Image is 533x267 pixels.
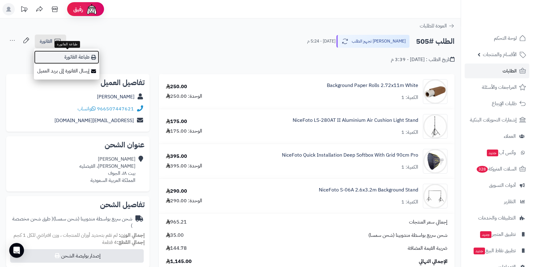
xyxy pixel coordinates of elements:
span: إشعارات التحويلات البنكية [470,116,517,124]
span: شحن سريع بواسطة مندوبينا (شحن سمسا) [368,232,447,239]
span: التقارير [504,197,516,206]
strong: إجمالي القطع: [117,239,145,246]
a: وآتس آبجديد [465,145,529,160]
span: المراجعات والأسئلة [482,83,517,92]
span: العودة للطلبات [420,22,447,30]
a: العودة للطلبات [420,22,455,30]
a: إرسال الفاتورة إلى بريد العميل [34,64,99,78]
div: شحن سريع بواسطة مندوبينا (شحن سمسا) [11,216,132,230]
span: أدوات التسويق [489,181,516,190]
span: تطبيق المتجر [479,230,516,239]
span: تطبيق نقاط البيع [473,246,516,255]
small: [DATE] - 5:24 م [307,38,335,44]
h2: عنوان الشحن [11,141,145,149]
div: الكمية: 1 [401,129,418,136]
a: تحديثات المنصة [16,3,32,17]
span: لم تقم بتحديد أوزان للمنتجات ، وزن افتراضي للكل 1 كجم [14,232,118,239]
span: السلات المتروكة [476,165,517,173]
span: رفيق [73,6,83,13]
a: التقارير [465,194,529,209]
span: 144.78 [166,245,187,252]
div: الوحدة: 395.00 [166,162,202,170]
div: الكمية: 1 [401,199,418,206]
a: إشعارات التحويلات البنكية [465,113,529,127]
span: جديد [474,248,485,254]
span: العملاء [504,132,516,141]
a: تطبيق المتجرجديد [465,227,529,242]
span: الطلبات [503,67,517,75]
strong: إجمالي الوزن: [119,232,145,239]
a: الطلبات [465,64,529,78]
span: 328 [477,166,488,173]
a: NiceFoto LS-280AT II Aluminium Air Cushion Light Stand [293,117,418,124]
div: 175.00 [166,118,187,125]
a: المراجعات والأسئلة [465,80,529,95]
button: إصدار بوليصة الشحن [10,249,144,263]
div: 290.00 [166,188,187,195]
div: الوحدة: 290.00 [166,197,202,204]
a: لوحة التحكم [465,31,529,46]
img: ai-face.png [86,3,98,15]
span: جديد [480,231,491,238]
a: 966507447621 [97,105,134,113]
a: أدوات التسويق [465,178,529,193]
span: ( طرق شحن مخصصة ) [12,215,132,230]
span: 1,145.00 [166,258,192,265]
div: الوحدة: 250.00 [166,93,202,100]
span: 965.21 [166,219,187,226]
a: [EMAIL_ADDRESS][DOMAIN_NAME] [54,117,134,124]
a: NiceFoto Quick Installation Deep Softbox With Grid 90cm Pro [282,152,418,159]
a: Background Paper Rolls 2.72x11m White [327,82,418,89]
a: تطبيق نقاط البيعجديد [465,243,529,258]
div: 395.00 [166,153,187,160]
span: طلبات الإرجاع [492,99,517,108]
span: الإجمالي النهائي [419,258,447,265]
a: طلبات الإرجاع [465,96,529,111]
button: [PERSON_NAME] تجهيز الطلب [336,35,410,48]
h2: الطلب #505 [416,35,455,48]
a: الفاتورة [35,35,66,48]
img: 1721300011-170000-800x1000-90x90.jpg [423,149,447,174]
div: الكمية: 1 [401,94,418,101]
a: التطبيقات والخدمات [465,211,529,225]
div: الكمية: 1 [401,164,418,171]
span: وآتس آب [486,148,516,157]
span: جديد [487,150,498,156]
div: الوحدة: 175.00 [166,128,202,135]
a: طباعة الفاتورة [34,50,99,64]
a: [PERSON_NAME] [97,93,134,101]
div: 250.00 [166,83,187,90]
a: العملاء [465,129,529,144]
img: logo-2.png [491,5,527,18]
small: 4 قطعة [102,239,145,246]
a: السلات المتروكة328 [465,162,529,176]
div: Open Intercom Messenger [9,243,24,258]
span: لوحة التحكم [494,34,517,43]
a: واتساب [78,105,96,113]
div: طباعة الفاتورة [54,41,80,48]
div: [PERSON_NAME] [PERSON_NAME]، الفيصليه بيت ١٨، الجوف المملكة العربية السعودية [79,156,135,184]
span: الأقسام والمنتجات [483,50,517,59]
span: ضريبة القيمة المضافة [408,245,447,252]
a: NiceFoto S-06A 2.6x3.2m Background Stand [319,187,418,194]
span: 35.00 [166,232,184,239]
img: 1709495061-280AT%20(1)-800x1000-90x90.jpg [423,114,447,139]
span: الفاتورة [40,38,52,45]
img: 1738403431-1-90x90.jpg [423,184,447,208]
span: إجمالي سعر المنتجات [409,219,447,226]
img: 1724498586-93-90x90.jpg [423,79,447,104]
h2: تفاصيل العميل [11,79,145,86]
h2: تفاصيل الشحن [11,201,145,208]
div: تاريخ الطلب : [DATE] - 3:39 م [391,56,455,63]
span: التطبيقات والخدمات [478,214,516,222]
